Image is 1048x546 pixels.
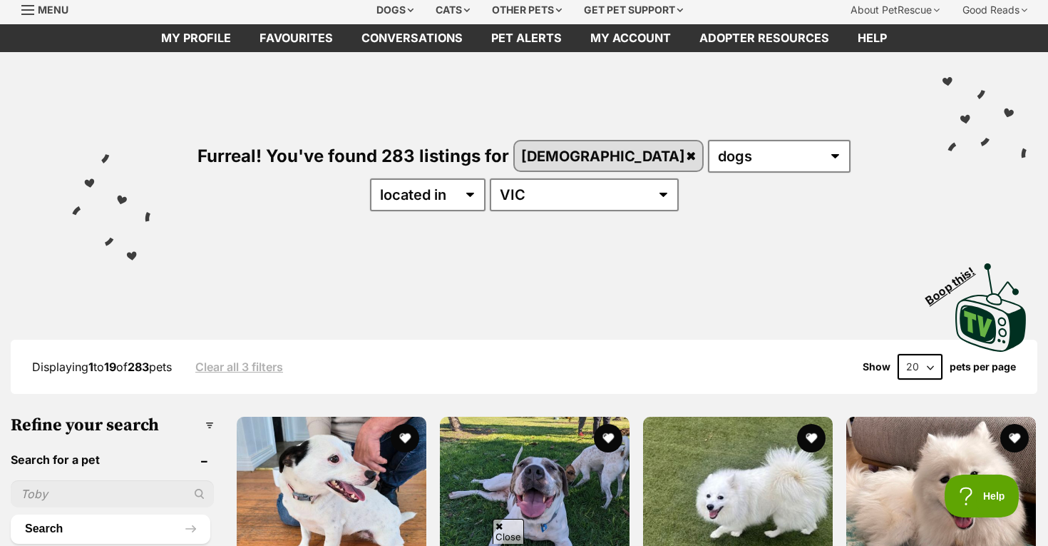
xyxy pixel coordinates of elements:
strong: 283 [128,360,149,374]
span: Boop this! [923,256,989,307]
input: Toby [11,480,214,507]
a: [DEMOGRAPHIC_DATA] [515,141,703,171]
h3: Refine your search [11,415,214,435]
span: Displaying to of pets [32,360,172,374]
a: Favourites [245,24,347,52]
header: Search for a pet [11,453,214,466]
img: PetRescue TV logo [955,263,1027,352]
button: favourite [594,424,622,453]
a: My profile [147,24,245,52]
button: favourite [1000,424,1029,453]
a: Pet alerts [477,24,576,52]
strong: 19 [104,360,116,374]
button: Search [11,515,210,543]
a: Help [843,24,901,52]
a: Boop this! [955,251,1027,355]
button: favourite [391,424,419,453]
a: conversations [347,24,477,52]
a: Clear all 3 filters [195,360,283,373]
span: Close [493,519,524,544]
a: My account [576,24,685,52]
strong: 1 [88,360,93,374]
span: Furreal! You've found 283 listings for [197,146,509,166]
span: Menu [38,4,68,16]
button: favourite [797,424,826,453]
a: Adopter resources [685,24,843,52]
span: Show [863,361,890,373]
label: pets per page [950,361,1016,373]
iframe: Help Scout Beacon - Open [945,475,1019,517]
